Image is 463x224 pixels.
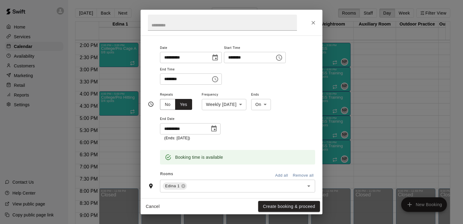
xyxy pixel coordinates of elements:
button: No [160,99,175,110]
button: Open [305,182,313,190]
span: Edina 1 [163,183,182,189]
span: Rooms [160,172,173,176]
button: Choose time, selected time is 7:00 PM [209,73,221,85]
span: Notes [160,197,315,207]
button: Remove all [291,171,315,180]
button: Cancel [143,201,162,212]
span: Start Time [224,44,286,52]
p: (Ends: [DATE]) [164,135,216,141]
button: Yes [175,99,192,110]
span: Frequency [202,91,246,99]
span: End Date [160,115,221,123]
button: Create booking & proceed [258,201,320,212]
button: Choose time, selected time is 6:00 PM [273,52,285,64]
span: Repeats [160,91,197,99]
div: Edina 1 [163,182,187,190]
svg: Rooms [148,183,154,189]
div: Booking time is available [175,152,223,163]
button: Choose date, selected date is Aug 18, 2025 [209,52,221,64]
svg: Timing [148,101,154,107]
span: Date [160,44,222,52]
div: On [251,99,271,110]
button: Choose date, selected date is Sep 22, 2025 [208,123,220,135]
div: outlined button group [160,99,192,110]
span: End Time [160,66,222,74]
button: Close [308,17,319,28]
div: Weekly [DATE] [202,99,246,110]
button: Add all [272,171,291,180]
span: Ends [251,91,271,99]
